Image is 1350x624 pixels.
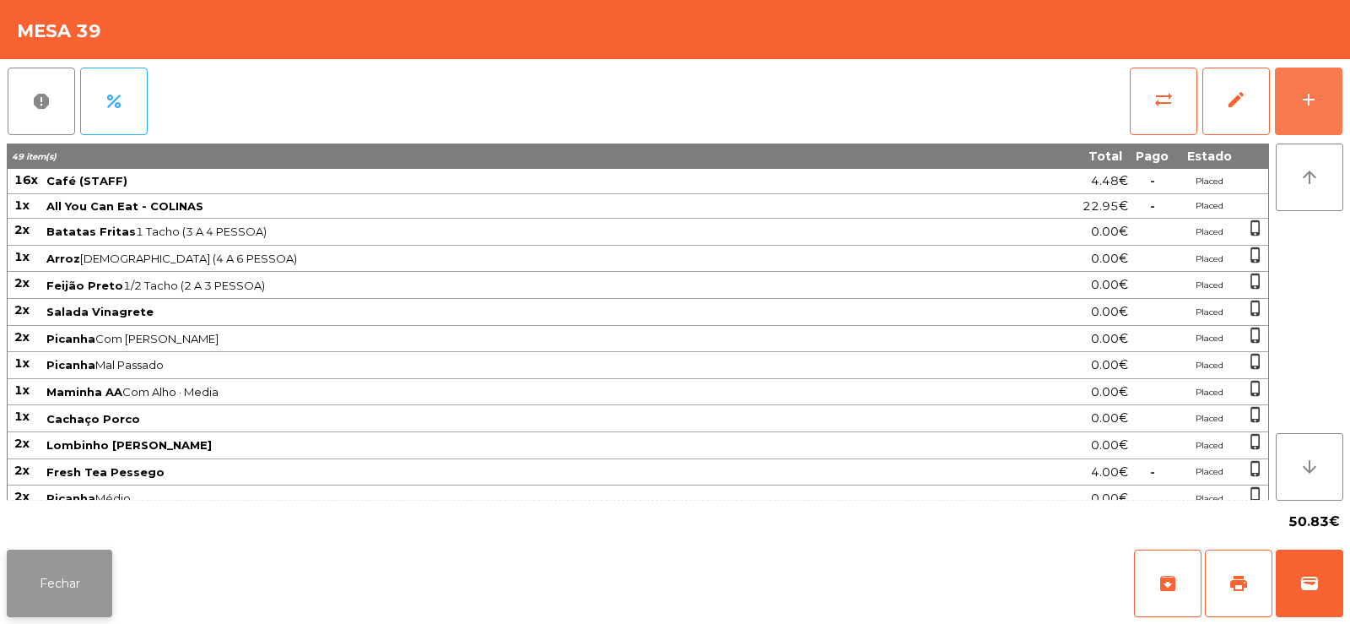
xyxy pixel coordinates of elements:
span: Picanha [46,358,95,372]
span: Salada Vinagrete [46,305,154,318]
button: wallet [1276,550,1343,617]
td: Placed [1175,459,1243,486]
span: 0.00€ [1091,407,1128,430]
span: Picanha [46,491,95,505]
td: Placed [1175,219,1243,246]
td: Placed [1175,326,1243,353]
div: add [1299,90,1319,110]
span: edit [1226,90,1246,110]
span: 0.00€ [1091,354,1128,377]
span: 2x [14,275,30,290]
td: Placed [1175,272,1243,299]
span: 1x [14,409,30,424]
span: Fresh Tea Pessego [46,465,165,479]
button: Fechar [7,550,112,617]
th: Estado [1175,144,1243,169]
span: report [31,91,51,111]
span: - [1150,464,1155,480]
span: phone_iphone [1247,327,1264,344]
button: report [8,68,75,135]
span: phone_iphone [1247,433,1264,450]
button: add [1275,68,1342,135]
span: phone_iphone [1247,460,1264,477]
span: Médio [46,491,988,505]
span: 0.00€ [1091,247,1128,270]
button: print [1205,550,1272,617]
span: Maminha AA [46,385,122,399]
span: Café (STAFF) [46,174,127,187]
span: phone_iphone [1247,380,1264,397]
button: archive [1134,550,1201,617]
button: arrow_upward [1276,144,1343,211]
span: 1/2 Tacho (2 A 3 PESSOA) [46,279,988,292]
span: print [1228,573,1249,594]
span: 16x [14,172,38,187]
span: 1x [14,355,30,371]
td: Placed [1175,352,1243,379]
h4: Mesa 39 [17,19,101,44]
span: 1x [14,198,30,213]
span: Picanha [46,332,95,345]
td: Placed [1175,379,1243,406]
span: - [1150,198,1155,214]
span: archive [1158,573,1178,594]
span: 50.83€ [1288,509,1340,534]
span: Lombinho [PERSON_NAME] [46,438,212,452]
button: edit [1202,68,1270,135]
span: Batatas Fritas [46,225,136,238]
span: Mal Passado [46,358,988,372]
span: All You Can Eat - COLINAS [46,199,203,213]
span: phone_iphone [1247,486,1264,503]
i: arrow_upward [1299,167,1320,187]
button: sync_alt [1130,68,1197,135]
span: Com [PERSON_NAME] [46,332,988,345]
span: 0.00€ [1091,328,1128,350]
span: 4.48€ [1091,170,1128,193]
td: Placed [1175,169,1243,194]
span: 0.00€ [1091,487,1128,510]
span: 22.95€ [1083,195,1128,218]
span: 0.00€ [1091,301,1128,323]
i: arrow_downward [1299,457,1320,477]
span: phone_iphone [1247,406,1264,423]
span: wallet [1299,573,1320,594]
td: Placed [1175,486,1243,513]
span: 0.00€ [1091,434,1128,457]
span: phone_iphone [1247,247,1264,263]
span: 1 Tacho (3 A 4 PESSOA) [46,225,988,238]
span: 2x [14,222,30,237]
button: arrow_downward [1276,433,1343,501]
button: percent [80,68,148,135]
span: 0.00€ [1091,220,1128,243]
span: 0.00€ [1091,381,1128,404]
span: 1x [14,249,30,264]
th: Total [990,144,1129,169]
span: phone_iphone [1247,353,1264,370]
span: Cachaço Porco [46,412,140,426]
span: percent [104,91,124,111]
span: 2x [14,489,30,504]
span: 1x [14,383,30,398]
span: phone_iphone [1247,300,1264,317]
span: 2x [14,436,30,451]
span: - [1150,173,1155,188]
th: Pago [1129,144,1175,169]
span: 2x [14,329,30,345]
span: 49 item(s) [12,151,57,162]
span: Feijão Preto [46,279,123,292]
span: Com Alho · Media [46,385,988,399]
span: phone_iphone [1247,273,1264,290]
td: Placed [1175,194,1243,220]
span: 2x [14,463,30,478]
span: 2x [14,302,30,317]
td: Placed [1175,299,1243,326]
td: Placed [1175,405,1243,432]
td: Placed [1175,246,1243,273]
span: phone_iphone [1247,220,1264,236]
span: 4.00€ [1091,461,1128,484]
td: Placed [1175,432,1243,459]
span: 0.00€ [1091,274,1128,296]
span: sync_alt [1153,90,1174,110]
span: [DEMOGRAPHIC_DATA] (4 A 6 PESSOA) [46,252,988,265]
span: Arroz [46,252,80,265]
